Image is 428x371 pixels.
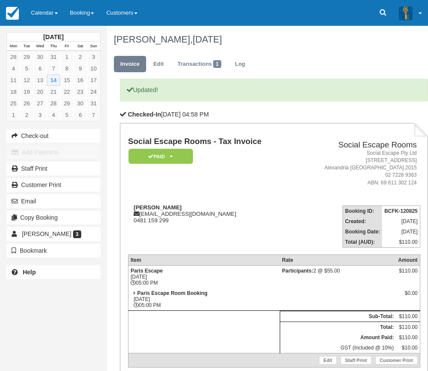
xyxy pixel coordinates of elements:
th: Booking ID: [343,205,382,216]
th: Mon [7,42,20,51]
a: 27 [34,98,47,109]
a: 1 [60,51,73,63]
a: 17 [87,74,100,86]
a: Paid [128,148,190,164]
strong: Paris Escape [131,268,163,274]
p: Updated! [120,79,428,101]
a: Invoice [114,56,146,73]
span: 3 [73,230,81,238]
b: Checked-In [128,111,161,118]
a: 23 [73,86,87,98]
a: 29 [60,98,73,109]
a: Customer Print [375,356,418,365]
strong: [PERSON_NAME] [134,204,182,211]
a: 11 [7,74,20,86]
a: 18 [7,86,20,98]
th: Item [128,254,280,265]
a: 1 [7,109,20,121]
a: 31 [47,51,60,63]
button: Bookmark [6,244,101,258]
td: GST (Included @ 10%) [280,343,396,353]
button: Email [6,194,101,208]
a: 2 [73,51,87,63]
a: 25 [7,98,20,109]
a: 3 [87,51,100,63]
td: 2 @ $55.00 [280,265,396,288]
strong: [DATE] [43,34,64,40]
a: 20 [34,86,47,98]
a: 30 [34,51,47,63]
img: A3 [399,6,413,20]
a: 14 [47,74,60,86]
th: Sat [73,42,87,51]
b: Help [23,269,36,276]
th: Fri [60,42,73,51]
a: 16 [73,74,87,86]
a: [PERSON_NAME] 3 [6,227,101,241]
th: Wed [34,42,47,51]
td: $110.00 [396,322,420,332]
span: [PERSON_NAME] [22,230,71,237]
button: Check-out [6,129,101,143]
td: [DATE] [382,227,420,237]
a: Customer Print [6,178,101,192]
a: 5 [60,109,73,121]
td: [DATE] [382,216,420,227]
strong: BCFK-120825 [384,208,417,214]
a: 19 [20,86,34,98]
a: 2 [20,109,34,121]
a: Staff Print [6,162,101,175]
th: Total (AUD): [343,237,382,248]
a: 6 [34,63,47,74]
h1: [PERSON_NAME], [114,34,422,45]
td: $110.00 [396,311,420,322]
th: Rate [280,254,396,265]
div: [EMAIL_ADDRESS][DOMAIN_NAME] 0481 159 299 [128,204,296,224]
th: Thu [47,42,60,51]
th: Total: [280,322,396,332]
th: Sub-Total: [280,311,396,322]
th: Booking Date: [343,227,382,237]
th: Amount Paid: [280,332,396,343]
div: $0.00 [398,290,417,303]
a: Staff Print [340,356,372,365]
th: Created: [343,216,382,227]
p: [DATE] 04:58 PM [120,110,428,119]
a: 13 [34,74,47,86]
td: [DATE] 05:00 PM [128,288,280,311]
a: Transactions1 [171,56,228,73]
a: 30 [73,98,87,109]
a: 31 [87,98,100,109]
td: $110.00 [382,237,420,248]
a: Edit [319,356,337,365]
a: 8 [60,63,73,74]
a: 12 [20,74,34,86]
a: 24 [87,86,100,98]
td: $10.00 [396,343,420,353]
th: Tue [20,42,34,51]
em: Paid [128,149,193,164]
span: [DATE] [193,34,222,45]
a: 9 [73,63,87,74]
a: 28 [47,98,60,109]
a: 7 [87,109,100,121]
div: $110.00 [398,268,417,281]
a: 4 [47,109,60,121]
td: $110.00 [396,332,420,343]
a: 5 [20,63,34,74]
a: 22 [60,86,73,98]
h2: Social Escape Rooms [299,141,417,150]
img: checkfront-main-nav-mini-logo.png [6,7,19,20]
th: Amount [396,254,420,265]
button: Copy Booking [6,211,101,224]
span: 1 [213,60,221,68]
th: Sun [87,42,100,51]
strong: Paris Escape Room Booking [137,290,207,296]
a: 3 [34,109,47,121]
a: 6 [73,109,87,121]
a: Help [6,265,101,279]
button: Add Payment [6,145,101,159]
a: Edit [147,56,170,73]
a: 29 [20,51,34,63]
a: 7 [47,63,60,74]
